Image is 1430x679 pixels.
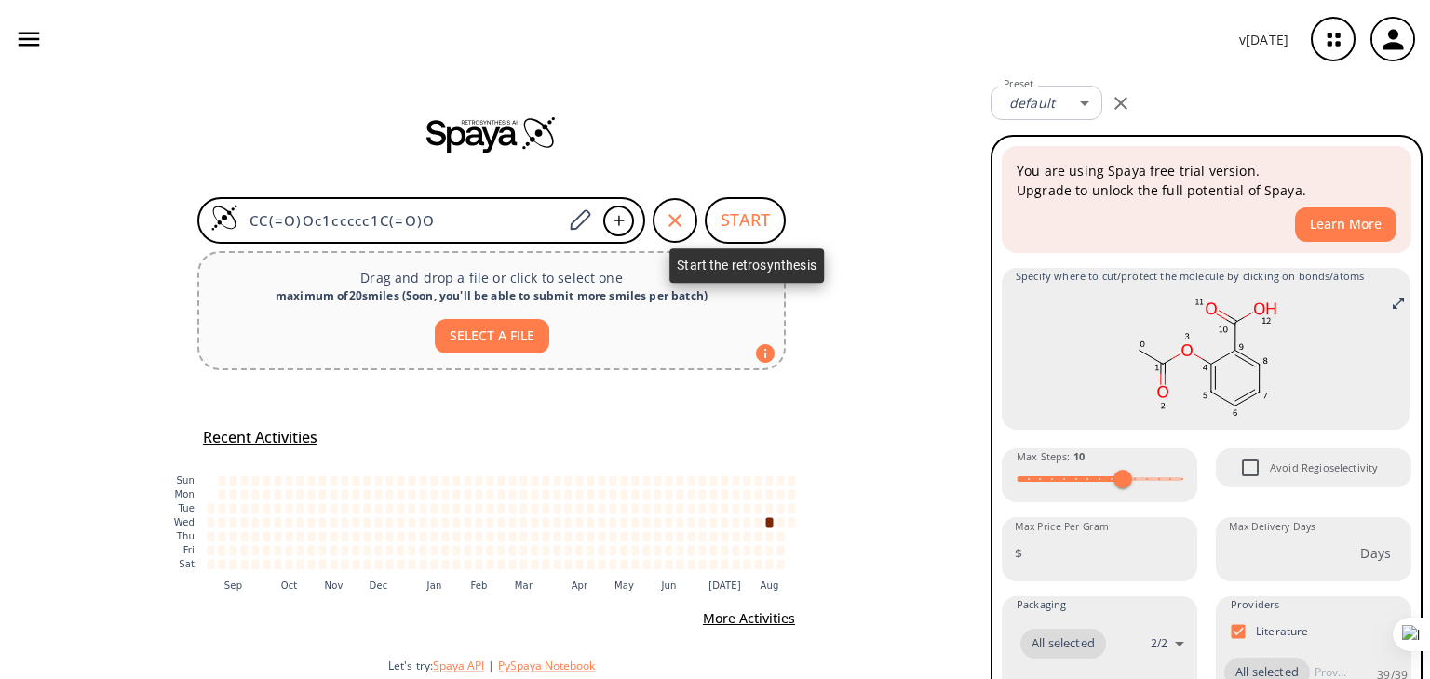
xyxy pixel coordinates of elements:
[1015,543,1022,563] p: $
[1391,296,1406,311] svg: Full screen
[433,658,484,673] button: Spaya API
[1295,207,1396,242] button: Learn More
[1016,292,1396,422] svg: CC(=O)Oc1ccccc1C(=O)O
[1017,161,1396,200] p: You are using Spaya free trial version. Upgrade to unlock the full potential of Spaya.
[325,580,344,591] text: Nov
[1270,459,1378,476] span: Avoid Regioselectivity
[695,602,803,636] button: More Activities
[183,545,195,555] text: Fri
[572,580,588,591] text: Apr
[1360,543,1391,563] p: Days
[660,580,676,591] text: Jun
[370,580,388,591] text: Dec
[1009,94,1055,112] em: default
[1239,30,1288,49] p: v [DATE]
[761,580,779,591] text: Aug
[1256,623,1309,639] p: Literature
[1004,77,1033,91] label: Preset
[1151,635,1167,651] p: 2 / 2
[614,580,634,591] text: May
[208,475,796,569] g: cell
[176,531,195,541] text: Thu
[1229,520,1315,534] label: Max Delivery Days
[708,580,741,591] text: [DATE]
[484,658,498,673] span: |
[435,319,549,353] button: SELECT A FILE
[1020,634,1106,653] span: All selected
[1017,596,1066,613] span: Packaging
[470,580,487,591] text: Feb
[1016,268,1396,285] span: Specify where to cut/protect the molecule by clicking on bonds/atoms
[388,658,976,673] div: Let's try:
[1015,520,1109,534] label: Max Price Per Gram
[210,204,238,232] img: Logo Spaya
[1231,596,1279,613] span: Providers
[174,517,195,527] text: Wed
[1017,448,1085,465] span: Max Steps :
[669,248,824,283] div: Start the retrosynthesis
[224,580,242,591] text: Sep
[238,211,562,230] input: Enter SMILES
[515,580,533,591] text: Mar
[214,268,769,287] p: Drag and drop a file or click to select one
[203,428,317,447] h5: Recent Activities
[1073,449,1085,463] strong: 10
[179,559,195,569] text: Sat
[214,287,769,304] div: maximum of 20 smiles ( Soon, you'll be able to submit more smiles per batch )
[196,422,325,453] button: Recent Activities
[1231,448,1270,487] span: Avoid Regioselectivity
[224,580,779,591] g: x-axis tick label
[174,489,195,499] text: Mon
[174,475,195,569] g: y-axis tick label
[498,658,595,673] button: PySpaya Notebook
[281,580,298,591] text: Oct
[177,503,195,513] text: Tue
[177,475,195,486] text: Sun
[705,197,786,244] button: START
[426,580,442,591] text: Jan
[426,115,557,153] img: Spaya logo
